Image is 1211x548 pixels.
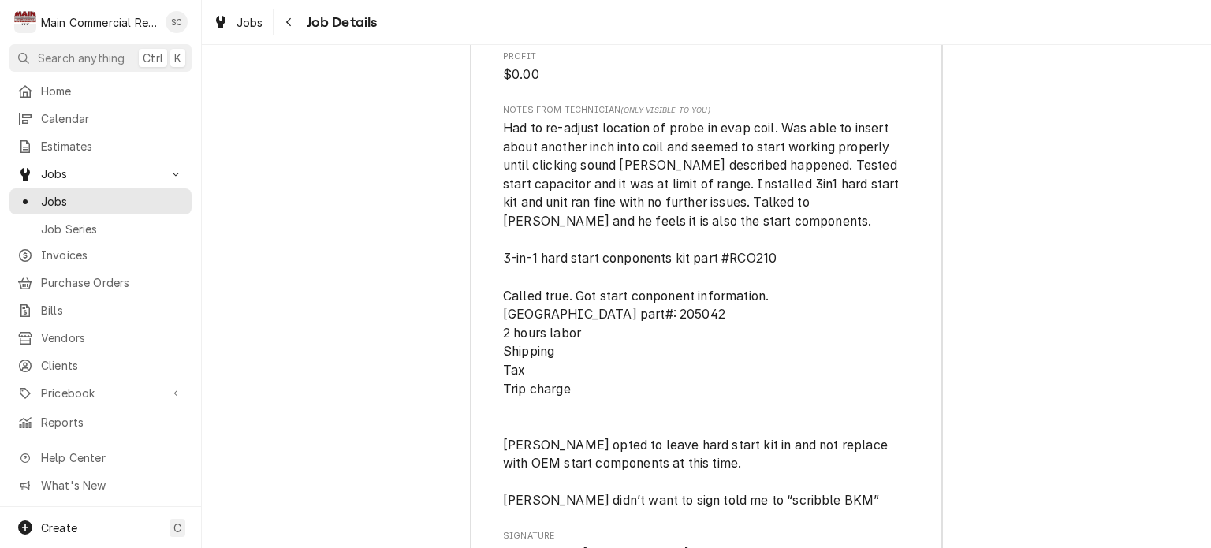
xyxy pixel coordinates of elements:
div: M [14,11,36,33]
span: Vendors [41,330,184,346]
span: Signature [503,530,910,542]
span: Invoices [41,247,184,263]
span: $0.00 [503,67,539,82]
div: Sharon Campbell's Avatar [166,11,188,33]
div: Main Commercial Refrigeration Service [41,14,157,31]
a: Go to Help Center [9,445,192,471]
div: SC [166,11,188,33]
a: Reports [9,409,192,435]
span: Jobs [41,193,184,210]
span: C [173,520,181,536]
span: Help Center [41,449,182,466]
a: Estimates [9,133,192,159]
span: Profit [503,50,910,63]
a: Go to Pricebook [9,380,192,406]
div: [object Object] [503,104,910,511]
a: Clients [9,352,192,378]
span: Job Series [41,221,184,237]
span: Purchase Orders [41,274,184,291]
button: Search anythingCtrlK [9,44,192,72]
span: Had to re-adjust location of probe in evap coil. Was able to insert about another inch into coil ... [503,121,903,509]
span: Create [41,521,77,535]
a: Jobs [207,9,270,35]
span: What's New [41,477,182,494]
a: Jobs [9,188,192,214]
div: Main Commercial Refrigeration Service's Avatar [14,11,36,33]
a: Go to Jobs [9,161,192,187]
span: Home [41,83,184,99]
a: Bills [9,297,192,323]
span: Jobs [237,14,263,31]
a: Go to What's New [9,472,192,498]
a: Calendar [9,106,192,132]
span: Reports [41,414,184,431]
span: Calendar [41,110,184,127]
span: K [174,50,181,66]
span: Profit [503,65,910,84]
span: Pricebook [41,385,160,401]
a: Home [9,78,192,104]
a: Vendors [9,325,192,351]
span: (Only Visible to You) [620,106,710,114]
span: Notes from Technician [503,104,910,117]
button: Navigate back [277,9,302,35]
span: Search anything [38,50,125,66]
a: Job Series [9,216,192,242]
a: Invoices [9,242,192,268]
a: Purchase Orders [9,270,192,296]
span: Ctrl [143,50,163,66]
span: Jobs [41,166,160,182]
span: Estimates [41,138,184,155]
span: Clients [41,357,184,374]
div: Profit [503,50,910,84]
span: Job Details [302,12,378,33]
span: Bills [41,302,184,319]
span: [object Object] [503,119,910,510]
